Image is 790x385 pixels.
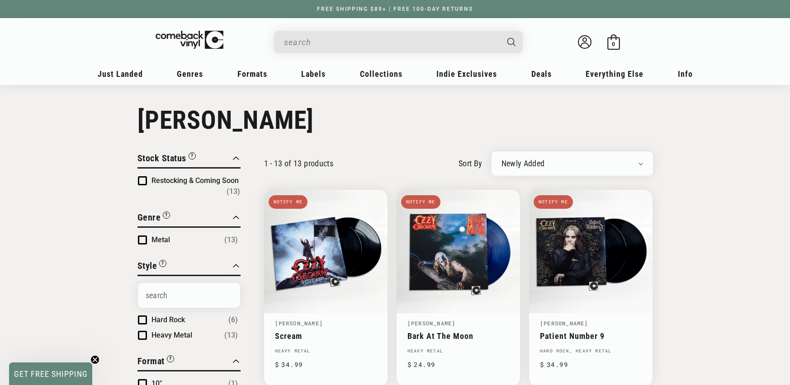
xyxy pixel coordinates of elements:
[499,31,524,53] button: Search
[137,356,165,366] span: Format
[540,319,588,327] a: [PERSON_NAME]
[224,235,238,245] span: Number of products: (13)
[137,259,167,275] button: Filter by Style
[9,362,92,385] div: GET FREE SHIPPINGClose teaser
[137,211,170,226] button: Filter by Genre
[678,69,693,79] span: Info
[151,235,170,244] span: Metal
[137,212,161,223] span: Genre
[151,315,185,324] span: Hard Rock
[531,69,552,79] span: Deals
[284,33,498,52] input: When autocomplete results are available use up and down arrows to review and enter to select
[308,6,482,12] a: FREE SHIPPING $89+ | FREE 100-DAY RETURNS
[407,331,509,341] a: Bark At The Moon
[301,69,326,79] span: Labels
[137,153,186,164] span: Stock Status
[14,369,88,379] span: GET FREE SHIPPING
[275,319,323,327] a: [PERSON_NAME]
[264,159,334,168] p: 1 - 13 of 13 products
[137,260,157,271] span: Style
[540,331,642,341] a: Patient Number 9
[98,69,143,79] span: Just Landed
[137,354,174,370] button: Filter by Format
[612,41,615,47] span: 0
[151,331,192,339] span: Heavy Metal
[137,151,196,167] button: Filter by Stock Status
[274,31,523,53] div: Search
[360,69,402,79] span: Collections
[436,69,497,79] span: Indie Exclusives
[138,283,240,308] input: Search Options
[407,319,456,327] a: [PERSON_NAME]
[151,176,239,185] span: Restocking & Coming Soon
[224,330,238,341] span: Number of products: (13)
[137,105,653,135] h1: [PERSON_NAME]
[237,69,267,79] span: Formats
[90,355,99,364] button: Close teaser
[459,157,483,169] label: sort by
[275,331,377,341] a: Scream
[177,69,203,79] span: Genres
[228,315,238,325] span: Number of products: (6)
[227,186,240,197] span: Number of products: (13)
[586,69,643,79] span: Everything Else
